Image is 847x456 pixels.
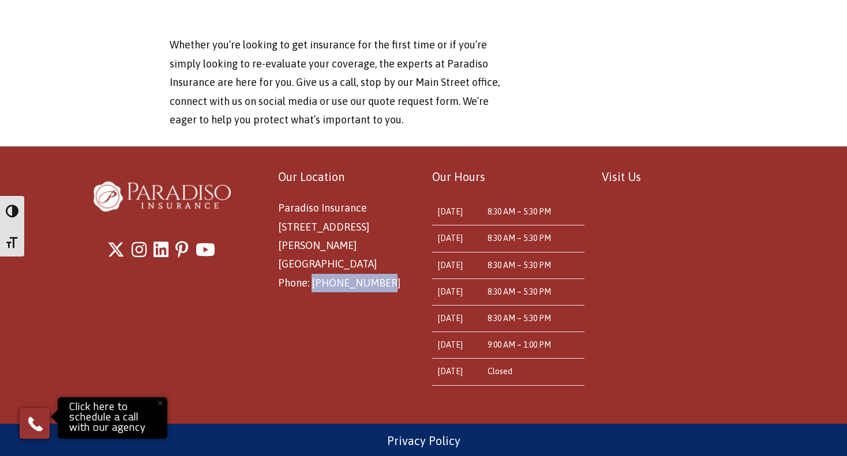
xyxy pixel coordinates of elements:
td: [DATE] [432,278,482,305]
time: 8:30 AM – 5:30 PM [488,207,551,216]
a: Pinterest [175,234,189,265]
iframe: Paradiso Insurance Location [602,199,754,360]
a: Privacy Policy [387,434,460,447]
button: Close [147,390,173,416]
td: [DATE] [432,225,482,252]
time: 8:30 AM – 5:30 PM [488,287,551,296]
time: 8:30 AM – 5:30 PM [488,314,551,323]
td: Closed [482,359,584,385]
p: Whether you’re looking to get insurance for the first time or if you’re simply looking to re-eval... [170,36,503,129]
time: 8:30 AM – 5:30 PM [488,233,551,243]
p: Visit Us [602,167,754,187]
td: [DATE] [432,252,482,278]
time: 8:30 AM – 5:30 PM [488,261,551,270]
a: Youtube [196,234,215,265]
td: [DATE] [432,332,482,359]
td: [DATE] [432,359,482,385]
p: Our Location [278,167,415,187]
p: Click here to schedule a call with our agency [61,400,164,436]
p: Our Hours [432,167,584,187]
a: LinkedIn [153,234,168,265]
span: Paradiso Insurance [STREET_ADDRESS] [PERSON_NAME][GEOGRAPHIC_DATA] Phone: [PHONE_NUMBER] [278,202,400,289]
td: [DATE] [432,199,482,225]
td: [DATE] [432,306,482,332]
img: Phone icon [26,414,44,433]
a: X [107,234,125,265]
time: 9:00 AM – 1:00 PM [488,340,551,349]
a: Instagram [132,234,147,265]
